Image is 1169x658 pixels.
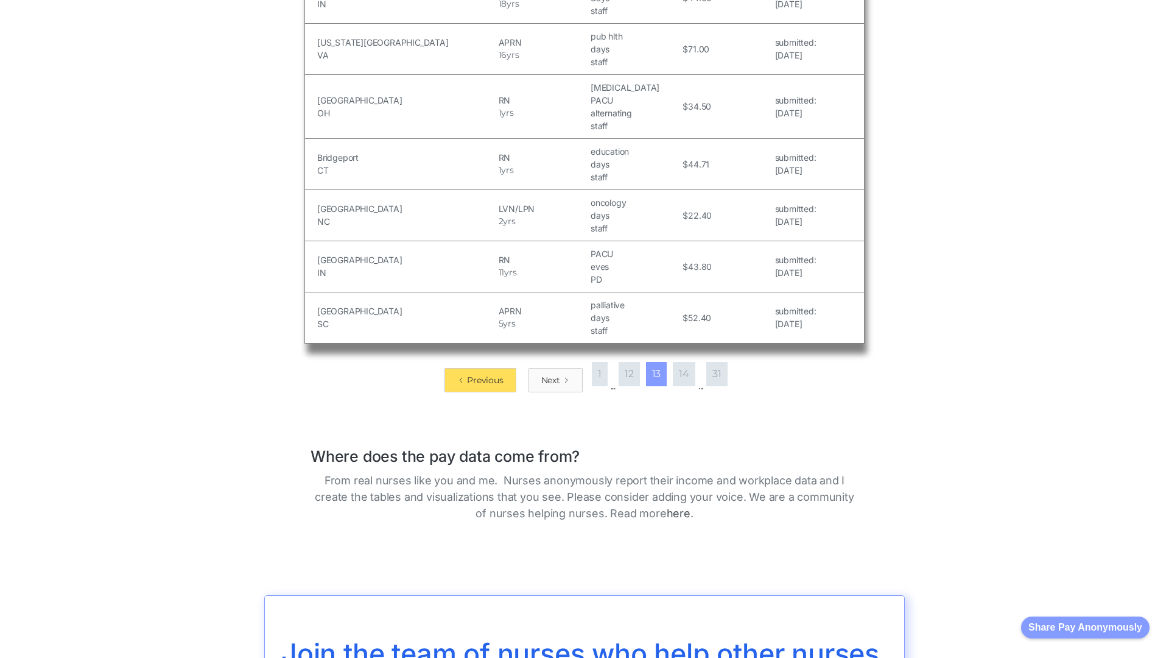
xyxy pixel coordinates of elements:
[499,317,504,330] h5: 5
[591,299,679,311] h5: palliative
[499,253,588,266] h5: RN
[646,362,667,386] a: 13
[499,94,588,107] h5: RN
[541,374,560,386] div: Next
[499,266,505,279] h5: 11
[317,36,496,49] h5: [US_STATE][GEOGRAPHIC_DATA]
[311,472,858,522] p: From real nurses like you and me. Nurses anonymously report their income and workplace data and I...
[688,158,709,171] h5: 44.71
[611,380,616,392] div: ...
[688,43,709,55] h5: 71.00
[317,317,496,330] h5: SC
[775,151,816,164] h5: submitted:
[501,107,513,119] h5: yrs
[591,171,679,183] h5: staff
[467,374,503,386] div: Previous
[775,49,816,62] h5: [DATE]
[591,4,679,17] h5: staff
[591,324,679,337] h5: staff
[775,305,816,317] h5: submitted:
[775,253,816,279] a: submitted:[DATE]
[775,36,816,62] a: submitted:[DATE]
[698,380,703,392] div: ...
[683,260,688,273] h5: $
[688,260,712,273] h5: 43.80
[591,145,679,158] h5: education
[775,215,816,228] h5: [DATE]
[591,311,679,324] h5: days
[688,100,711,113] h5: 34.50
[503,215,515,228] h5: yrs
[591,55,679,68] h5: staff
[499,305,588,317] h5: APRN
[317,49,496,62] h5: VA
[683,209,688,222] h5: $
[504,266,516,279] h5: yrs
[317,94,496,107] h5: [GEOGRAPHIC_DATA]
[528,368,583,392] a: Next Page
[499,215,504,228] h5: 2
[591,43,679,55] h5: days
[317,164,496,177] h5: CT
[775,253,816,266] h5: submitted:
[591,30,679,43] h5: pub hlth
[683,100,688,113] h5: $
[775,266,816,279] h5: [DATE]
[592,362,608,386] a: 1
[688,209,712,222] h5: 22.40
[499,202,588,215] h5: LVN/LPN
[501,164,513,177] h5: yrs
[683,158,688,171] h5: $
[591,247,679,260] h5: PACU
[1021,617,1150,639] button: Share Pay Anonymously
[775,94,816,119] a: submitted:[DATE]
[591,107,679,119] h5: alternating
[311,435,858,466] h1: Where does the pay data come from?
[591,81,679,107] h5: [MEDICAL_DATA] PACU
[499,107,502,119] h5: 1
[706,362,728,386] a: 31
[507,49,519,62] h5: yrs
[775,36,816,49] h5: submitted:
[591,260,679,273] h5: eves
[317,266,496,279] h5: IN
[317,305,496,317] h5: [GEOGRAPHIC_DATA]
[317,202,496,215] h5: [GEOGRAPHIC_DATA]
[444,368,516,392] a: Previous Page
[683,311,688,324] h5: $
[499,49,507,62] h5: 16
[317,215,496,228] h5: NC
[775,202,816,215] h5: submitted:
[775,107,816,119] h5: [DATE]
[317,107,496,119] h5: OH
[591,158,679,171] h5: days
[775,94,816,107] h5: submitted:
[591,196,679,209] h5: oncology
[591,222,679,235] h5: staff
[673,362,695,386] a: 14
[619,362,640,386] a: 12
[317,151,496,164] h5: Bridgeport
[591,119,679,132] h5: staff
[499,36,588,49] h5: APRN
[775,151,816,177] a: submitted:[DATE]
[667,507,690,520] a: here
[499,164,502,177] h5: 1
[317,253,496,266] h5: [GEOGRAPHIC_DATA]
[775,317,816,330] h5: [DATE]
[688,311,711,324] h5: 52.40
[499,151,588,164] h5: RN
[775,164,816,177] h5: [DATE]
[683,43,688,55] h5: $
[591,209,679,222] h5: days
[304,356,865,392] div: List
[591,273,679,286] h5: PD
[775,202,816,228] a: submitted:[DATE]
[775,305,816,330] a: submitted:[DATE]
[503,317,515,330] h5: yrs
